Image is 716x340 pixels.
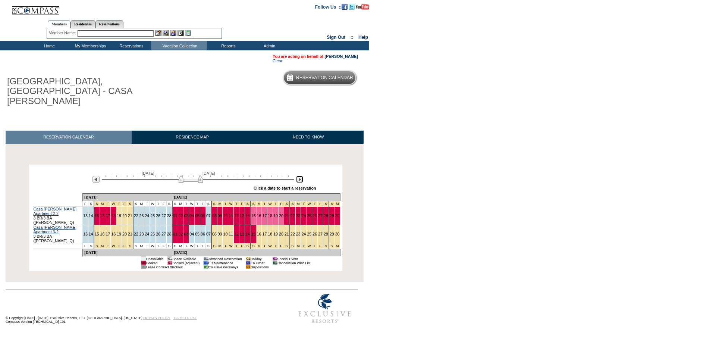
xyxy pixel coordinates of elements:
a: 15 [95,213,99,218]
td: Reports [207,41,248,50]
img: Impersonate [170,30,176,36]
td: Special Event [277,257,310,261]
td: Space Available [172,257,200,261]
a: 24 [145,232,149,236]
td: 01 [141,257,146,261]
td: Spring Break Wk 1 2026 [245,243,250,249]
td: Spring Break Wk 2 2026 [284,201,289,207]
a: 21 [128,232,132,236]
a: 28 [167,213,172,218]
td: Spring Break Wk 1 2026 [217,243,223,249]
td: ER Other [251,261,269,265]
a: 18 [268,232,272,236]
td: S [166,243,172,249]
a: Follow us on Twitter [349,4,355,9]
td: Admin [248,41,289,50]
td: W [150,201,156,207]
td: M [139,201,144,207]
a: 18 [111,213,116,218]
a: PRIVACY POLICY [143,316,170,320]
a: 27 [161,232,166,236]
td: 01 [246,257,250,261]
td: Spring Break Wk 2 2026 [273,201,279,207]
td: Spring Break Wk 2 2026 [273,243,279,249]
td: Booked [146,261,164,265]
a: 07 [206,232,211,236]
td: 3 BR/3 BA ([PERSON_NAME], Q) [33,225,83,243]
a: RESIDENCE MAP [132,131,253,144]
td: S [172,243,178,249]
td: Spring Break Wk 1 2026 [228,201,234,207]
a: 17 [262,232,267,236]
a: 16 [100,213,105,218]
td: S [133,201,139,207]
td: Spring Break Wk 3 2026 [307,201,312,207]
a: Sign Out [327,35,345,40]
a: Casa [PERSON_NAME] Apartment 2-2 [34,207,76,216]
a: 26 [313,232,317,236]
td: Spring Break Wk 3 2026 [312,201,318,207]
td: Spring Break Wk 3 2026 [301,243,307,249]
td: Advanced Reservation [208,257,242,261]
td: President's Week 2026 [122,201,127,207]
td: 01 [167,257,172,261]
a: TERMS OF USE [173,316,197,320]
a: 19 [273,232,278,236]
td: [DATE] [82,194,172,201]
a: NEED TO KNOW [253,131,364,144]
a: 21 [128,213,132,218]
td: Spring Break Wk 3 2026 [307,243,312,249]
td: F [82,201,88,207]
td: President's Week 2026 [116,201,122,207]
a: Clear [273,59,282,63]
a: Reservations [95,20,123,28]
td: 01 [204,265,208,269]
td: 01 [246,265,250,269]
a: 29 [330,232,334,236]
a: 03 [184,213,188,218]
a: 22 [291,232,295,236]
td: President's Week 2026 [116,243,122,249]
img: View [163,30,169,36]
td: M [178,201,183,207]
span: :: [351,35,354,40]
td: T [144,243,150,249]
td: President's Week 2026 [94,201,100,207]
a: 21 [285,213,289,218]
td: Spring Break Wk 1 2026 [234,201,239,207]
td: President's Week 2026 [111,201,116,207]
td: President's Week 2026 [111,243,116,249]
a: 22 [134,232,138,236]
td: Home [28,41,69,50]
td: Spring Break Wk 2 2026 [262,243,267,249]
td: T [156,201,161,207]
a: 09 [218,213,222,218]
a: 24 [301,232,306,236]
td: Spring Break Wk 3 2026 [295,201,301,207]
td: Spring Break Wk 1 2026 [239,201,245,207]
td: Spring Break Wk 1 2026 [223,243,228,249]
td: Spring Break Wk 1 2026 [217,201,223,207]
a: 01 [173,213,178,218]
td: 01 [273,261,277,265]
td: Spring Break Wk 4 2026 [335,243,340,249]
td: M [139,243,144,249]
td: T [195,243,200,249]
span: You are acting on behalf of: [273,54,358,59]
td: Spring Break Wk 4 2026 [329,243,335,249]
div: Click a date to start a reservation [254,186,316,190]
td: Follow Us :: [315,4,342,10]
td: Reservations [110,41,151,50]
a: 13 [83,213,88,218]
a: 11 [229,232,233,236]
a: 20 [279,232,283,236]
td: Spring Break Wk 3 2026 [290,201,295,207]
a: 25 [307,232,311,236]
td: [DATE] [172,194,340,201]
a: Casa [PERSON_NAME] Apartment 3-2 [34,225,76,234]
a: 30 [335,232,340,236]
a: 19 [117,213,121,218]
td: Spring Break Wk 1 2026 [234,243,239,249]
img: Exclusive Resorts [291,290,358,327]
a: Residences [70,20,95,28]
